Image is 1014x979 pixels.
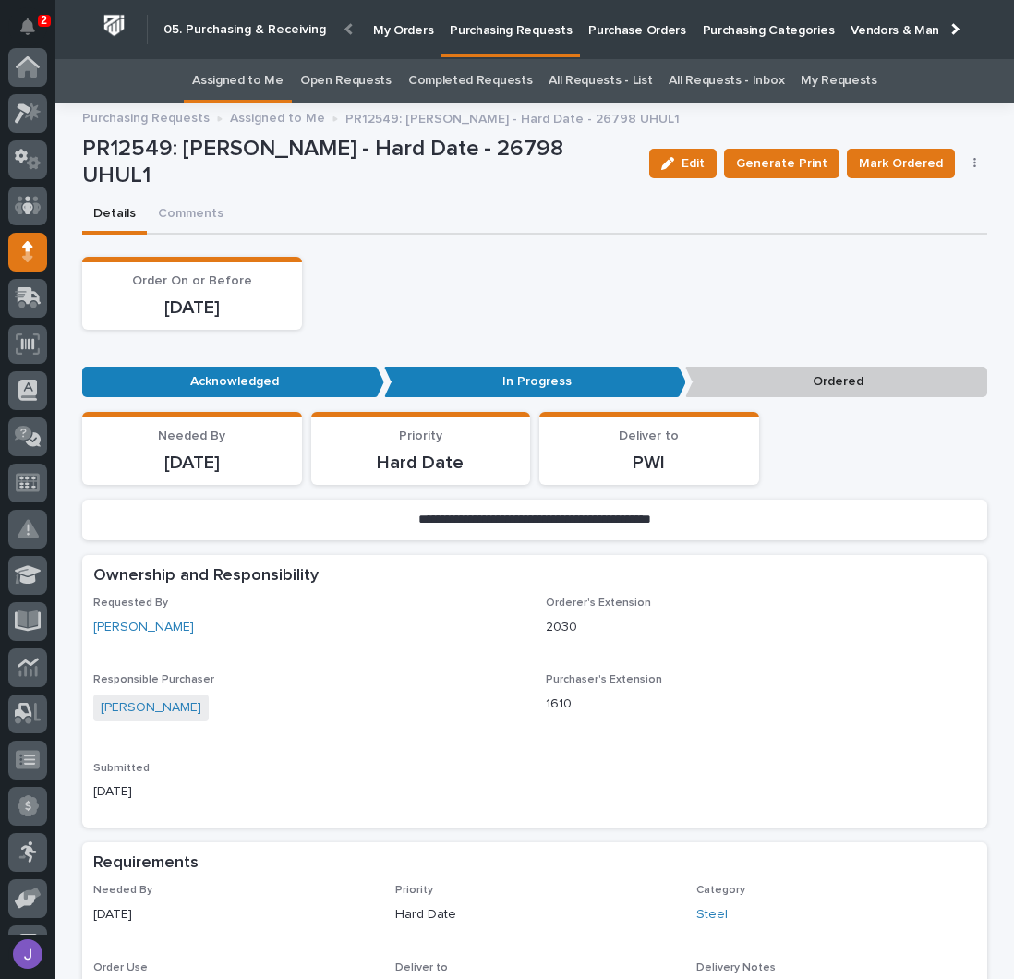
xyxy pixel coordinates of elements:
[345,107,680,127] p: PR12549: [PERSON_NAME] - Hard Date - 26798 UHUL1
[147,196,235,235] button: Comments
[408,59,532,103] a: Completed Requests
[300,59,392,103] a: Open Requests
[649,149,717,178] button: Edit
[93,296,291,319] p: [DATE]
[685,367,987,397] p: Ordered
[163,22,326,38] h2: 05. Purchasing & Receiving
[669,59,784,103] a: All Requests - Inbox
[93,674,214,685] span: Responsible Purchaser
[93,566,319,586] h2: Ownership and Responsibility
[82,196,147,235] button: Details
[101,698,201,718] a: [PERSON_NAME]
[724,149,839,178] button: Generate Print
[384,367,686,397] p: In Progress
[696,885,745,896] span: Category
[93,905,373,925] p: [DATE]
[546,598,651,609] span: Orderer's Extension
[395,962,448,973] span: Deliver to
[546,618,976,637] p: 2030
[550,452,748,474] p: PWI
[93,452,291,474] p: [DATE]
[93,962,148,973] span: Order Use
[736,152,827,175] span: Generate Print
[619,429,679,442] span: Deliver to
[82,367,384,397] p: Acknowledged
[230,106,325,127] a: Assigned to Me
[322,452,520,474] p: Hard Date
[93,782,524,802] p: [DATE]
[395,885,433,896] span: Priority
[93,885,152,896] span: Needed By
[93,598,168,609] span: Requested By
[546,695,976,714] p: 1610
[41,14,47,27] p: 2
[859,152,943,175] span: Mark Ordered
[696,905,728,925] a: Steel
[97,8,131,42] img: Workspace Logo
[549,59,652,103] a: All Requests - List
[399,429,442,442] span: Priority
[8,935,47,973] button: users-avatar
[132,274,252,287] span: Order On or Before
[93,853,199,874] h2: Requirements
[395,905,675,925] p: Hard Date
[158,429,225,442] span: Needed By
[801,59,877,103] a: My Requests
[192,59,284,103] a: Assigned to Me
[93,618,194,637] a: [PERSON_NAME]
[82,106,210,127] a: Purchasing Requests
[23,18,47,48] div: Notifications2
[546,674,662,685] span: Purchaser's Extension
[82,136,634,189] p: PR12549: [PERSON_NAME] - Hard Date - 26798 UHUL1
[696,962,776,973] span: Delivery Notes
[847,149,955,178] button: Mark Ordered
[682,155,705,172] span: Edit
[93,763,150,774] span: Submitted
[8,7,47,46] button: Notifications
